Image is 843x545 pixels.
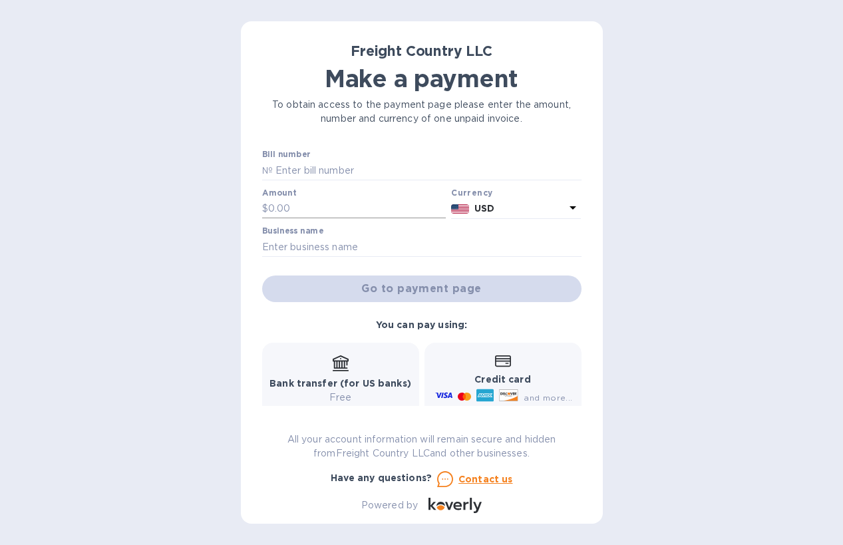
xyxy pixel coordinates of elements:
h1: Make a payment [262,65,582,92]
p: All your account information will remain secure and hidden from Freight Country LLC and other bus... [262,433,582,460]
b: Freight Country LLC [351,43,492,59]
label: Bill number [262,151,310,159]
b: USD [474,203,494,214]
b: Currency [451,188,492,198]
p: № [262,164,273,178]
label: Business name [262,228,323,236]
b: Bank transfer (for US banks) [269,378,411,389]
p: $ [262,202,268,216]
b: Have any questions? [331,472,432,483]
p: To obtain access to the payment page please enter the amount, number and currency of one unpaid i... [262,98,582,126]
input: Enter bill number [273,160,582,180]
p: Powered by [361,498,418,512]
b: You can pay using: [376,319,467,330]
span: and more... [524,393,572,403]
input: Enter business name [262,237,582,257]
input: 0.00 [268,199,446,219]
p: Free [269,391,411,405]
img: USD [451,204,469,214]
u: Contact us [458,474,513,484]
label: Amount [262,189,296,197]
b: Credit card [474,374,530,385]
